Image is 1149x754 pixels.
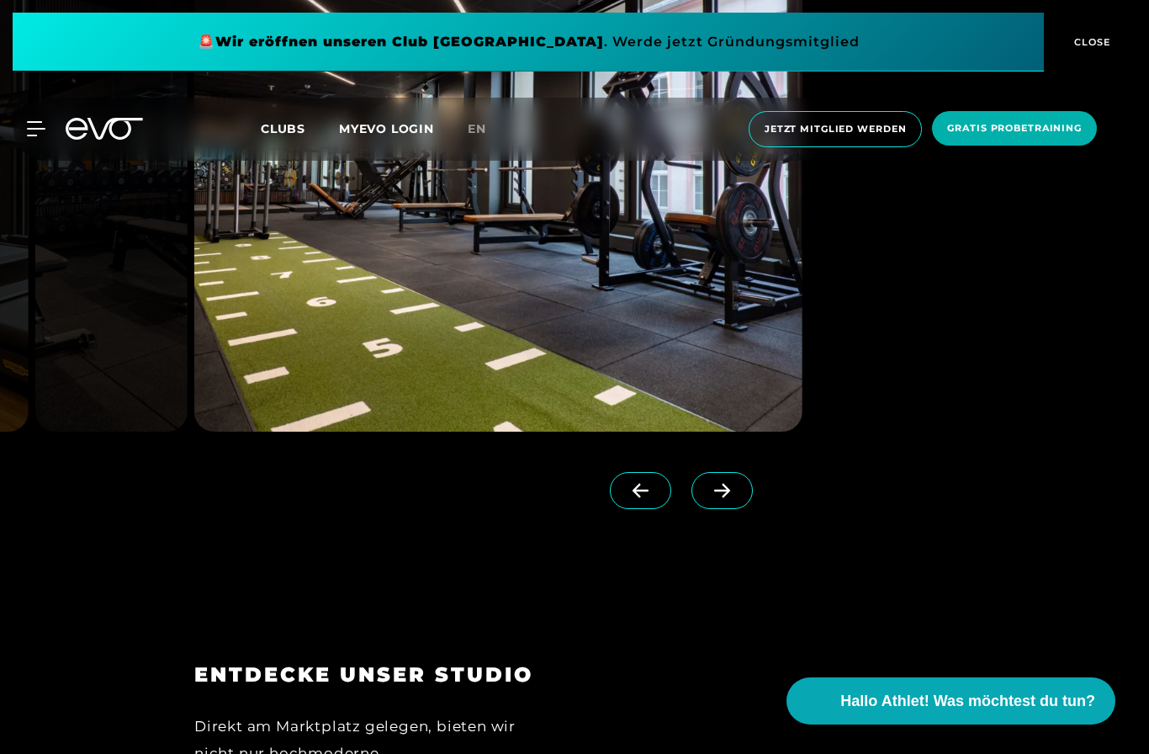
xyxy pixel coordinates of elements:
[1070,35,1111,50] span: CLOSE
[261,121,305,136] span: Clubs
[261,120,339,136] a: Clubs
[194,662,551,688] h3: ENTDECKE UNSER STUDIO
[765,122,906,136] span: Jetzt Mitglied werden
[947,121,1082,135] span: Gratis Probetraining
[1044,13,1136,72] button: CLOSE
[744,111,927,147] a: Jetzt Mitglied werden
[786,677,1115,725] button: Hallo Athlet! Was möchtest du tun?
[468,119,506,139] a: en
[840,690,1095,713] span: Hallo Athlet! Was möchtest du tun?
[927,111,1102,147] a: Gratis Probetraining
[339,121,434,136] a: MYEVO LOGIN
[468,121,486,136] span: en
